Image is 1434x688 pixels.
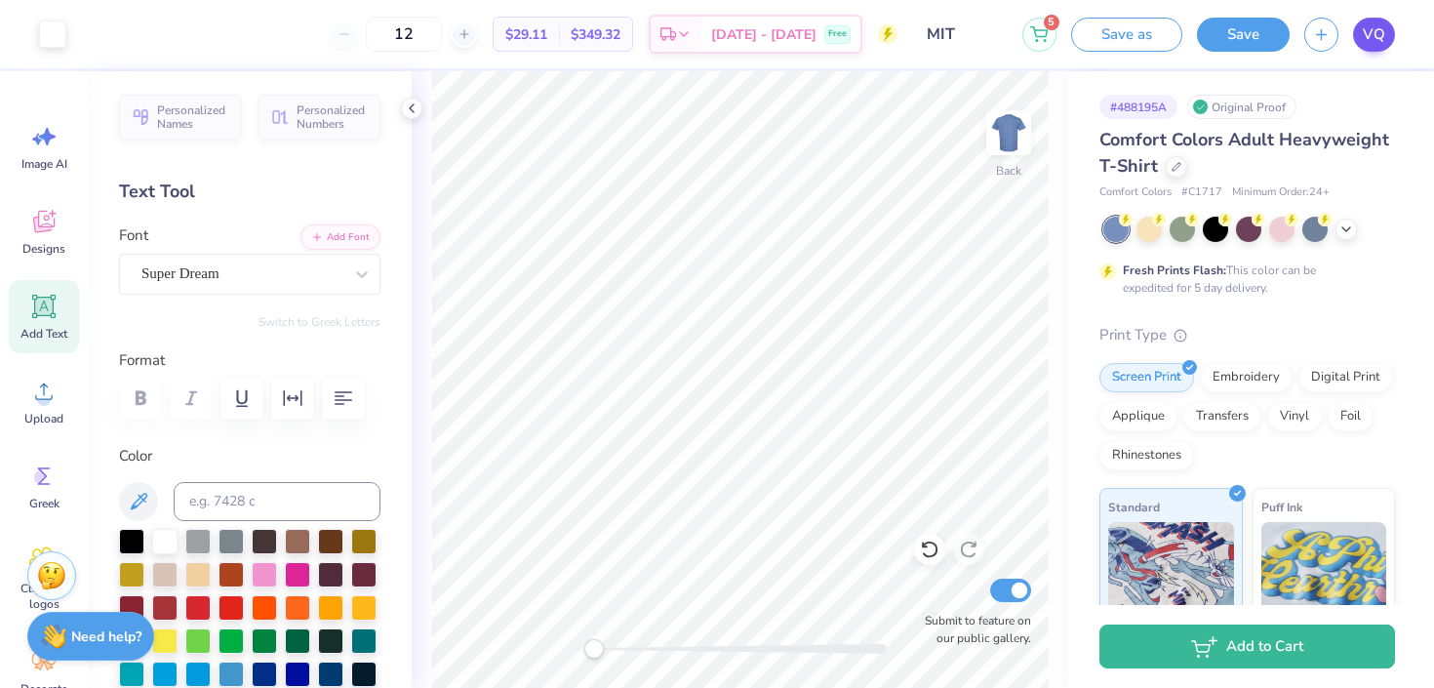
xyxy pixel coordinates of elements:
[119,445,380,467] label: Color
[711,24,817,45] span: [DATE] - [DATE]
[366,17,442,52] input: – –
[71,627,141,646] strong: Need help?
[1108,497,1160,517] span: Standard
[300,224,380,250] button: Add Font
[259,95,380,140] button: Personalized Numbers
[571,24,620,45] span: $349.32
[989,113,1028,152] img: Back
[1071,18,1182,52] button: Save as
[29,496,60,511] span: Greek
[1197,18,1290,52] button: Save
[21,156,67,172] span: Image AI
[20,326,67,342] span: Add Text
[1200,363,1293,392] div: Embroidery
[1099,95,1177,119] div: # 488195A
[259,314,380,330] button: Switch to Greek Letters
[1183,402,1261,431] div: Transfers
[24,411,63,426] span: Upload
[12,581,76,612] span: Clipart & logos
[1044,15,1059,30] span: 5
[584,639,604,659] div: Accessibility label
[157,103,229,131] span: Personalized Names
[1267,402,1322,431] div: Vinyl
[1328,402,1374,431] div: Foil
[1232,184,1330,201] span: Minimum Order: 24 +
[1123,262,1363,297] div: This color can be expedited for 5 day delivery.
[1099,625,1395,668] button: Add to Cart
[1353,18,1395,52] a: VQ
[119,224,148,247] label: Font
[1022,18,1056,52] button: 5
[1108,522,1234,620] img: Standard
[174,482,380,521] input: e.g. 7428 c
[1123,263,1226,278] strong: Fresh Prints Flash:
[828,27,847,41] span: Free
[505,24,547,45] span: $29.11
[1099,128,1389,178] span: Comfort Colors Adult Heavyweight T-Shirt
[297,103,369,131] span: Personalized Numbers
[119,349,380,372] label: Format
[119,179,380,205] div: Text Tool
[1099,184,1172,201] span: Comfort Colors
[912,15,1008,54] input: Untitled Design
[1181,184,1222,201] span: # C1717
[22,241,65,257] span: Designs
[996,162,1021,180] div: Back
[1099,441,1194,470] div: Rhinestones
[1099,363,1194,392] div: Screen Print
[1261,497,1302,517] span: Puff Ink
[1363,23,1385,46] span: VQ
[1298,363,1393,392] div: Digital Print
[119,95,241,140] button: Personalized Names
[1187,95,1296,119] div: Original Proof
[914,612,1031,647] label: Submit to feature on our public gallery.
[1099,402,1177,431] div: Applique
[1261,522,1387,620] img: Puff Ink
[1099,324,1395,346] div: Print Type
